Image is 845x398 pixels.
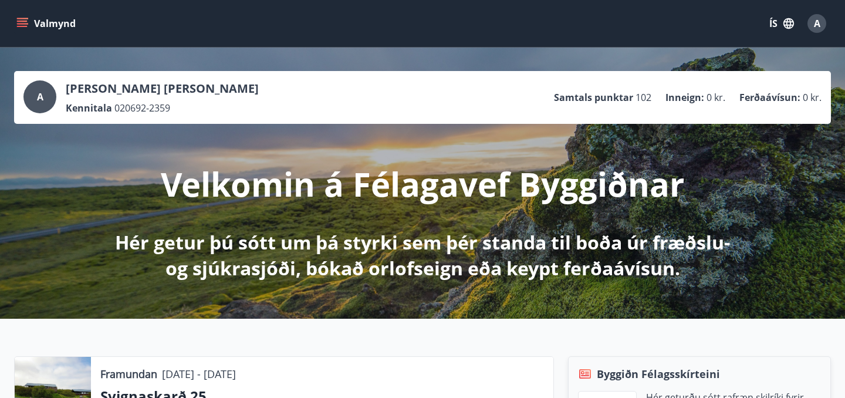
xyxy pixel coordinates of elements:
p: Inneign : [665,91,704,104]
button: menu [14,13,80,34]
button: ÍS [763,13,800,34]
button: A [803,9,831,38]
span: A [37,90,43,103]
p: Kennitala [66,102,112,114]
span: 0 kr. [707,91,725,104]
span: Byggiðn Félagsskírteini [597,366,720,382]
p: Samtals punktar [554,91,633,104]
span: 020692-2359 [114,102,170,114]
p: [DATE] - [DATE] [162,366,236,382]
p: Ferðaávísun : [739,91,800,104]
span: 102 [636,91,651,104]
p: Framundan [100,366,157,382]
span: 0 kr. [803,91,822,104]
p: Hér getur þú sótt um þá styrki sem þér standa til boða úr fræðslu- og sjúkrasjóði, bókað orlofsei... [113,230,732,281]
span: A [814,17,820,30]
p: [PERSON_NAME] [PERSON_NAME] [66,80,259,97]
p: Velkomin á Félagavef Byggiðnar [161,161,684,206]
